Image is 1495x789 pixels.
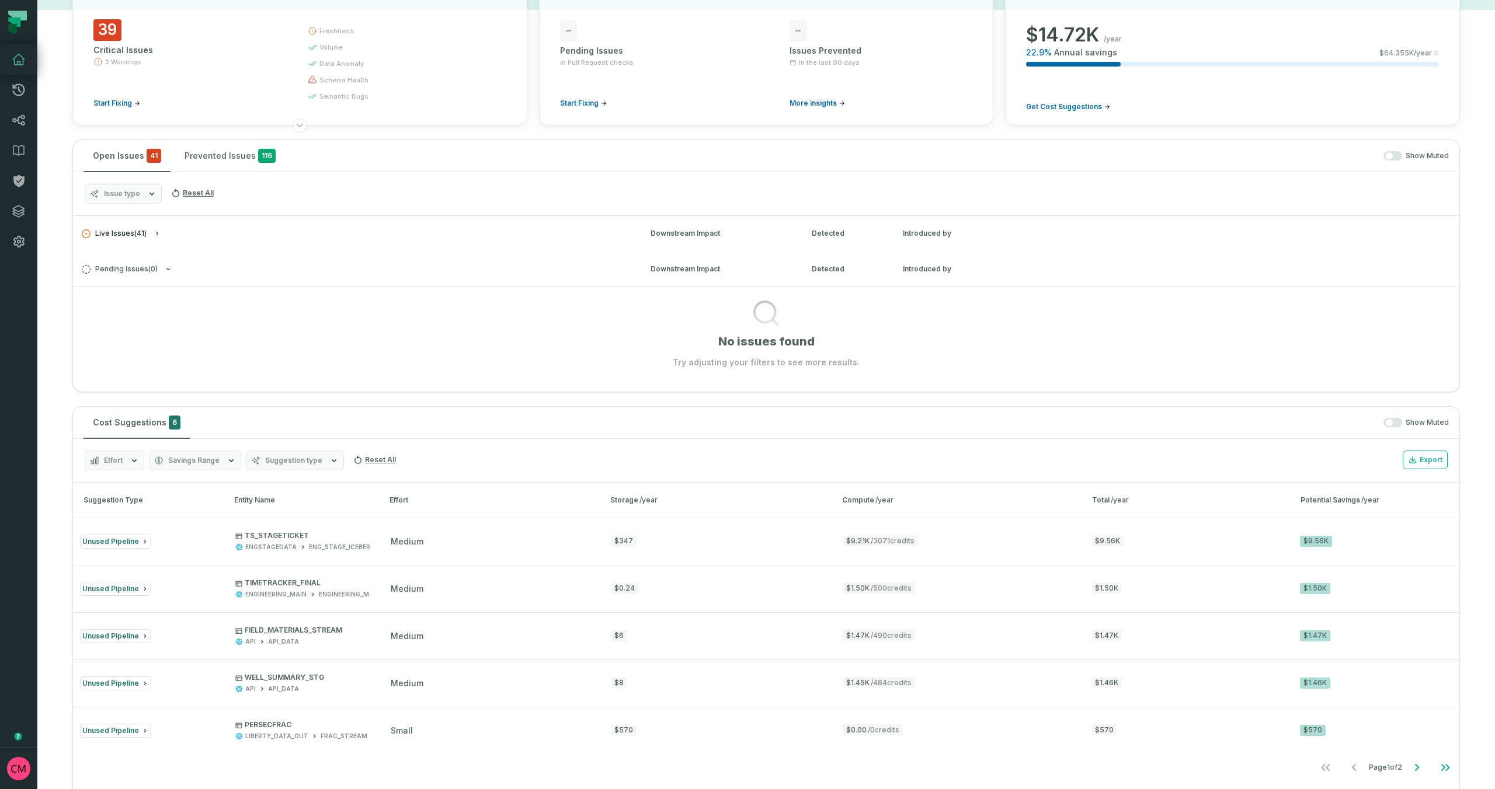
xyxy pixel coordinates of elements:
[73,612,1459,659] button: Unused PipelineFIELD_MATERIALS_STREAMAPIAPI_DATAmedium$6$1.47K/490credits$1.47K$1.47K
[82,229,147,238] span: Live Issues ( 41 )
[73,659,1459,706] button: Unused PipelineWELL_SUMMARY_STGAPIAPI_DATAmedium$8$1.45K/484credits$1.46K$1.46K
[611,630,627,641] div: $6
[1431,756,1459,779] button: Go to last page
[175,140,285,172] button: Prevented Issues
[1300,583,1330,594] div: $1.50K
[843,535,918,546] span: $9.21K
[790,99,845,108] a: More insights
[560,99,599,108] span: Start Fixing
[843,630,915,641] span: $1.47K
[391,631,423,641] span: medium
[290,151,1449,161] div: Show Muted
[82,229,630,238] button: Live Issues(41)
[79,495,213,505] div: Suggestion Type
[73,707,1459,753] button: Unused PipelinePERSECFRACLIBERTY_DATA_OUTFRAC_STREAMsmall$570$0.00/0credits$570$570
[246,451,344,470] button: Suggestion type
[1026,102,1102,111] span: Get Cost Suggestions
[391,536,423,546] span: medium
[1300,678,1330,689] div: $1.46K
[1092,495,1280,505] div: Total
[1403,756,1431,779] button: Go to next page
[309,543,375,551] div: ENG_STAGE_ICEBERG
[7,757,30,780] img: avatar of Collin Marsden
[104,456,123,465] span: Effort
[82,265,158,274] span: Pending Issues ( 0 )
[82,631,139,640] span: Unused Pipeline
[560,45,743,57] div: Pending Issues
[319,590,411,599] div: ENGINEERING_MAIN_OUTPUT
[1026,23,1099,47] span: $ 14.72K
[235,531,375,540] p: TS_STAGETICKET
[871,584,912,592] span: / 500 credits
[718,333,815,350] h1: No issues found
[82,679,139,687] span: Unused Pipeline
[73,565,1459,612] button: Unused PipelineTIMETRACKER_FINALENGINEERING_MAINENGINEERING_MAIN_OUTPUTmedium$0.24$1.50K/500credi...
[560,99,607,108] a: Start Fixing
[319,59,364,68] span: data anomaly
[390,495,589,505] div: Effort
[1300,536,1332,547] div: $9.56K
[235,578,411,588] p: TIMETRACKER_FINAL
[871,631,912,640] span: / 490 credits
[1091,582,1122,594] span: $1.50K
[258,149,276,163] span: 116
[166,184,218,203] button: Reset All
[268,685,299,693] div: API_DATA
[319,92,368,101] span: semantic bugs
[321,732,367,741] div: FRAC_STREAM
[104,189,140,198] span: Issue type
[1054,47,1117,58] span: Annual savings
[73,518,1459,564] button: Unused PipelineTS_STAGETICKETENGSTAGEDATAENG_STAGE_ICEBERGmedium$347$9.21K/3071credits$9.56K$9.56K
[875,495,893,504] span: /year
[149,451,241,470] button: Savings Range
[85,184,162,204] button: Issue type
[843,677,915,688] span: $1.45K
[610,495,822,505] div: Storage
[1301,495,1454,505] div: Potential Savings
[673,357,860,368] p: Try adjusting your filters to see more results.
[1361,495,1379,504] span: /year
[799,58,860,67] span: In the last 90 days
[168,456,220,465] span: Savings Range
[1300,725,1326,736] div: $570
[1091,724,1117,735] span: $570
[812,264,882,274] div: Detected
[85,451,144,470] button: Effort
[169,416,180,430] span: 6
[651,264,791,274] div: Downstream Impact
[349,451,401,469] button: Reset All
[812,228,882,239] div: Detected
[651,228,791,239] div: Downstream Impact
[1111,495,1129,504] span: /year
[790,20,806,41] span: -
[1403,451,1448,469] button: Export
[843,724,903,735] span: $0.00
[391,725,413,735] span: small
[903,228,1008,239] div: Introduced by
[1340,756,1368,779] button: Go to previous page
[82,584,139,593] span: Unused Pipeline
[265,456,322,465] span: Suggestion type
[903,264,1008,274] div: Introduced by
[73,756,1459,779] nav: pagination
[319,43,343,52] span: volume
[1379,48,1432,58] span: $ 64.355K /year
[93,99,132,108] span: Start Fixing
[391,678,423,688] span: medium
[391,584,423,594] span: medium
[611,725,637,736] div: $570
[245,685,256,693] div: API
[235,720,367,729] p: PERSECFRAC
[13,731,23,742] div: Tooltip anchor
[82,537,139,546] span: Unused Pipeline
[82,265,630,274] button: Pending Issues(0)
[245,543,297,551] div: ENGSTAGEDATA
[1091,535,1124,546] span: $9.56K
[245,732,308,741] div: LIBERTY_DATA_OUT
[93,19,121,41] span: 39
[790,45,972,57] div: Issues Prevented
[268,637,299,646] div: API_DATA
[82,726,139,735] span: Unused Pipeline
[611,536,637,547] div: $347
[1312,756,1459,779] ul: Page 1 of 2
